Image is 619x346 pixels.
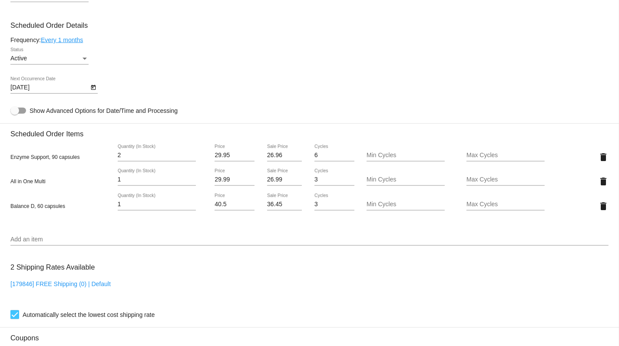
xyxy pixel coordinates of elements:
[598,152,609,162] mat-icon: delete
[267,152,302,159] input: Sale Price
[314,201,354,208] input: Cycles
[10,55,27,62] span: Active
[10,123,609,138] h3: Scheduled Order Items
[215,152,255,159] input: Price
[598,176,609,187] mat-icon: delete
[118,201,196,208] input: Quantity (In Stock)
[10,258,95,277] h3: 2 Shipping Rates Available
[23,310,155,320] span: Automatically select the lowest cost shipping rate
[367,201,445,208] input: Min Cycles
[89,82,98,92] button: Open calendar
[30,106,178,115] span: Show Advanced Options for Date/Time and Processing
[10,21,609,30] h3: Scheduled Order Details
[598,201,609,211] mat-icon: delete
[118,176,196,183] input: Quantity (In Stock)
[10,154,79,160] span: Enzyme Support, 90 capsules
[10,280,111,287] a: [179846] FREE Shipping (0) | Default
[41,36,83,43] a: Every 1 months
[10,84,89,91] input: Next Occurrence Date
[10,55,89,62] mat-select: Status
[314,152,354,159] input: Cycles
[10,327,609,342] h3: Coupons
[10,203,65,209] span: Balance D, 60 capsules
[367,152,445,159] input: Min Cycles
[467,176,545,183] input: Max Cycles
[215,176,255,183] input: Price
[215,201,255,208] input: Price
[467,201,545,208] input: Max Cycles
[367,176,445,183] input: Min Cycles
[10,178,46,185] span: All in One Multi
[267,201,302,208] input: Sale Price
[10,236,609,243] input: Add an item
[314,176,354,183] input: Cycles
[118,152,196,159] input: Quantity (In Stock)
[10,36,609,43] div: Frequency:
[467,152,545,159] input: Max Cycles
[267,176,302,183] input: Sale Price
